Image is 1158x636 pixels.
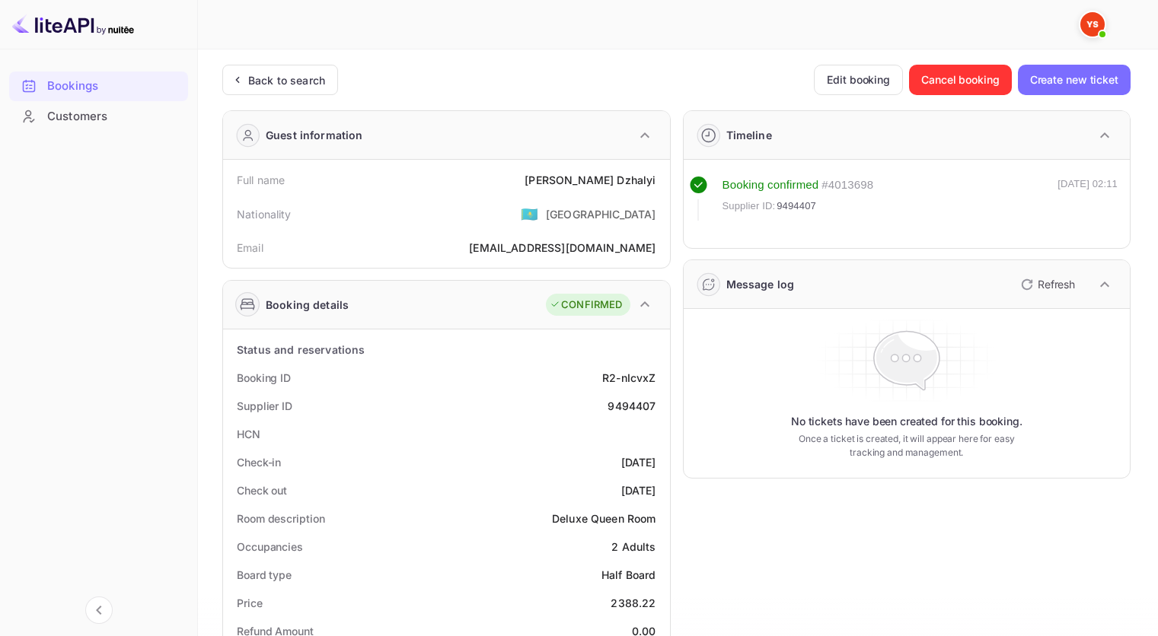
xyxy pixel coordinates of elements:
[821,176,873,194] div: # 4013698
[85,596,113,624] button: Collapse navigation
[9,102,188,132] div: Customers
[521,200,538,227] span: United States
[1080,12,1105,37] img: Yandex Support
[611,539,656,555] div: 2 Adults
[611,595,656,611] div: 2388.22
[621,454,656,470] div: [DATE]
[237,342,365,358] div: Status and reservations
[237,567,292,583] div: Board type
[237,398,292,414] div: Supplier ID
[266,297,349,313] div: Booking details
[47,108,180,126] div: Customers
[237,595,263,611] div: Price
[9,72,188,100] a: Bookings
[237,370,291,386] div: Booking ID
[9,102,188,130] a: Customers
[791,414,1022,429] p: No tickets have been created for this booking.
[546,206,656,222] div: [GEOGRAPHIC_DATA]
[1012,272,1081,297] button: Refresh
[237,454,281,470] div: Check-in
[266,127,363,143] div: Guest information
[237,539,303,555] div: Occupancies
[909,65,1012,95] button: Cancel booking
[47,78,180,95] div: Bookings
[237,482,287,498] div: Check out
[237,510,324,526] div: Room description
[601,567,656,583] div: Half Board
[726,276,795,292] div: Message log
[248,72,325,88] div: Back to search
[12,12,134,37] img: LiteAPI logo
[237,206,292,222] div: Nationality
[550,297,622,313] div: CONFIRMED
[525,172,656,188] div: [PERSON_NAME] Dzhalyi
[723,199,776,214] span: Supplier ID:
[237,426,260,442] div: HCN
[552,510,656,526] div: Deluxe Queen Room
[726,127,772,143] div: Timeline
[1058,176,1118,221] div: [DATE] 02:11
[621,482,656,498] div: [DATE]
[237,240,263,256] div: Email
[723,176,819,194] div: Booking confirmed
[608,398,656,414] div: 9494407
[469,240,656,256] div: [EMAIL_ADDRESS][DOMAIN_NAME]
[814,65,903,95] button: Edit booking
[237,172,285,188] div: Full name
[777,199,816,214] span: 9494407
[1038,276,1075,292] p: Refresh
[787,432,1026,460] p: Once a ticket is created, it will appear here for easy tracking and management.
[602,370,656,386] div: R2-nIcvxZ
[1018,65,1131,95] button: Create new ticket
[9,72,188,101] div: Bookings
